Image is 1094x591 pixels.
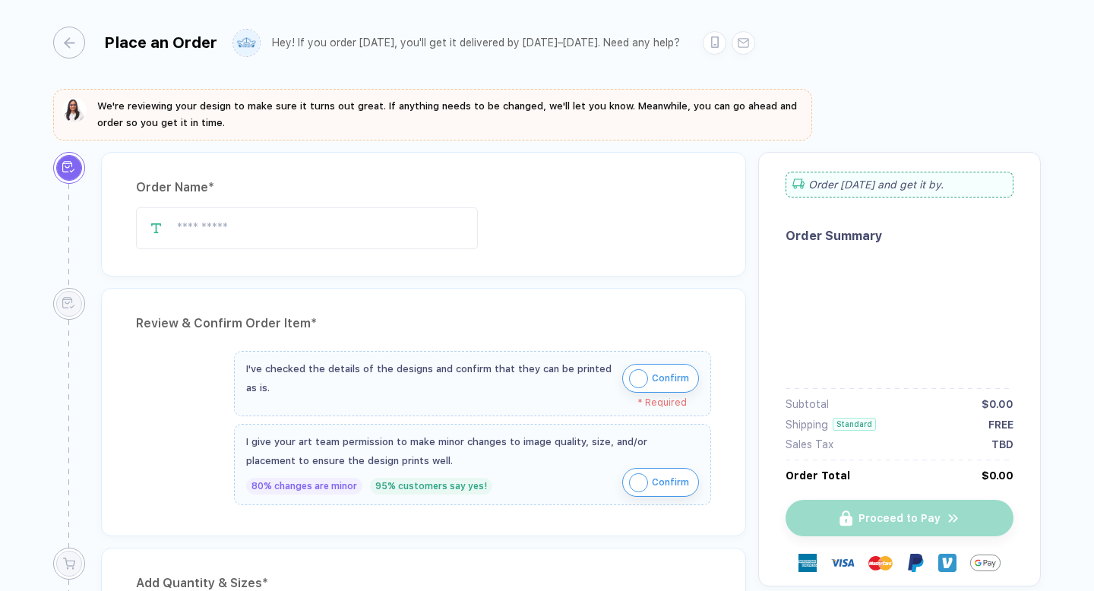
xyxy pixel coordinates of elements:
button: We're reviewing your design to make sure it turns out great. If anything needs to be changed, we'... [62,98,803,131]
span: Confirm [652,366,689,390]
div: Order Name [136,175,711,200]
div: Standard [833,418,876,431]
div: 95% customers say yes! [370,478,492,495]
span: We're reviewing your design to make sure it turns out great. If anything needs to be changed, we'... [97,100,797,128]
img: icon [629,473,648,492]
div: Hey! If you order [DATE], you'll get it delivered by [DATE]–[DATE]. Need any help? [272,36,680,49]
div: Order Summary [786,229,1013,243]
div: FREE [988,419,1013,431]
img: GPay [970,548,1001,578]
div: $0.00 [982,469,1013,482]
div: Order Total [786,469,850,482]
div: Review & Confirm Order Item [136,311,711,336]
div: $0.00 [982,398,1013,410]
div: * Required [246,397,687,408]
img: visa [830,551,855,575]
div: 80% changes are minor [246,478,362,495]
img: express [798,554,817,572]
div: I give your art team permission to make minor changes to image quality, size, and/or placement to... [246,432,699,470]
span: Confirm [652,470,689,495]
img: icon [629,369,648,388]
img: user profile [233,30,260,56]
div: Place an Order [104,33,217,52]
div: Subtotal [786,398,829,410]
div: Shipping [786,419,828,431]
button: iconConfirm [622,364,699,393]
img: Venmo [938,554,956,572]
div: Sales Tax [786,438,833,450]
div: I've checked the details of the designs and confirm that they can be printed as is. [246,359,615,397]
div: TBD [991,438,1013,450]
img: sophie [62,98,87,122]
img: master-card [868,551,893,575]
div: Order [DATE] and get it by . [786,172,1013,198]
button: iconConfirm [622,468,699,497]
img: Paypal [906,554,925,572]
